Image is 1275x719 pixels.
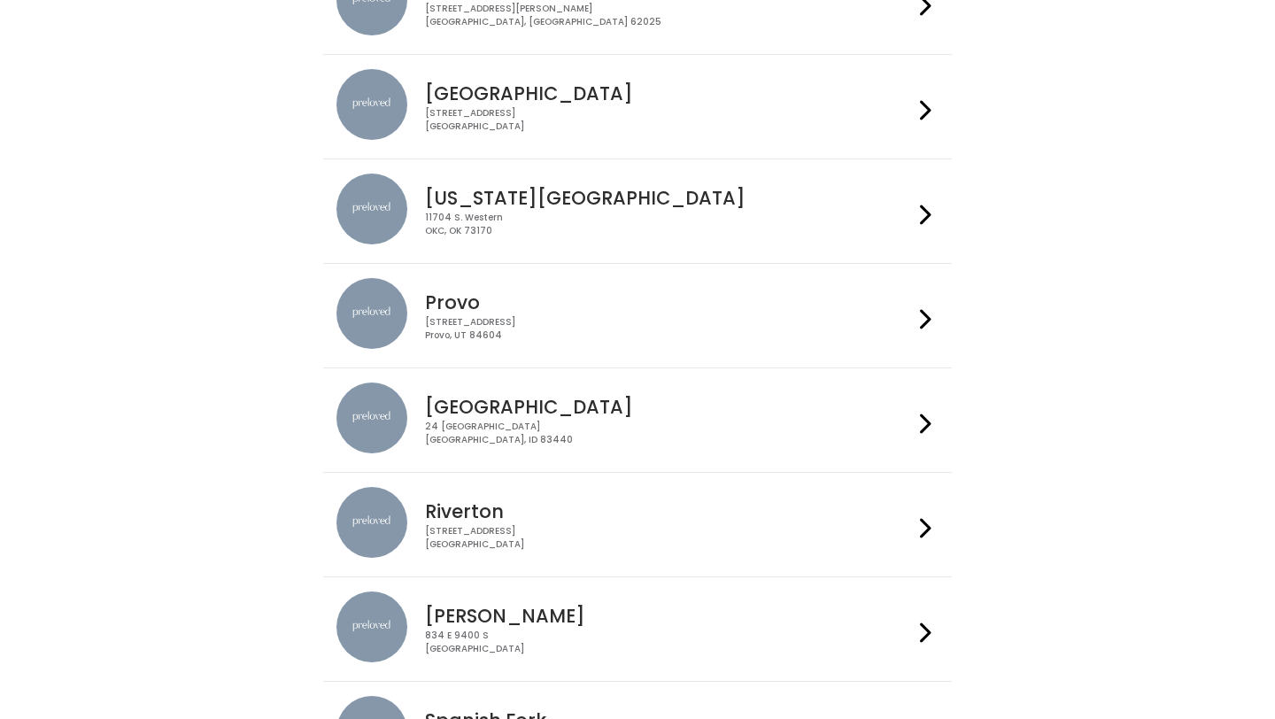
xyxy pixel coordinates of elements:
[425,188,912,208] h4: [US_STATE][GEOGRAPHIC_DATA]
[425,212,912,237] div: 11704 S. Western OKC, OK 73170
[336,174,938,249] a: preloved location [US_STATE][GEOGRAPHIC_DATA] 11704 S. WesternOKC, OK 73170
[336,383,407,453] img: preloved location
[336,487,938,562] a: preloved location Riverton [STREET_ADDRESS][GEOGRAPHIC_DATA]
[425,606,912,626] h4: [PERSON_NAME]
[425,397,912,417] h4: [GEOGRAPHIC_DATA]
[425,3,912,28] div: [STREET_ADDRESS][PERSON_NAME] [GEOGRAPHIC_DATA], [GEOGRAPHIC_DATA] 62025
[425,421,912,446] div: 24 [GEOGRAPHIC_DATA] [GEOGRAPHIC_DATA], ID 83440
[336,383,938,458] a: preloved location [GEOGRAPHIC_DATA] 24 [GEOGRAPHIC_DATA][GEOGRAPHIC_DATA], ID 83440
[425,501,912,522] h4: Riverton
[425,630,912,655] div: 834 E 9400 S [GEOGRAPHIC_DATA]
[425,316,912,342] div: [STREET_ADDRESS] Provo, UT 84604
[336,278,407,349] img: preloved location
[336,69,407,140] img: preloved location
[336,487,407,558] img: preloved location
[425,83,912,104] h4: [GEOGRAPHIC_DATA]
[425,107,912,133] div: [STREET_ADDRESS] [GEOGRAPHIC_DATA]
[336,591,407,662] img: preloved location
[425,292,912,313] h4: Provo
[336,278,938,353] a: preloved location Provo [STREET_ADDRESS]Provo, UT 84604
[336,174,407,244] img: preloved location
[425,525,912,551] div: [STREET_ADDRESS] [GEOGRAPHIC_DATA]
[336,591,938,667] a: preloved location [PERSON_NAME] 834 E 9400 S[GEOGRAPHIC_DATA]
[336,69,938,144] a: preloved location [GEOGRAPHIC_DATA] [STREET_ADDRESS][GEOGRAPHIC_DATA]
